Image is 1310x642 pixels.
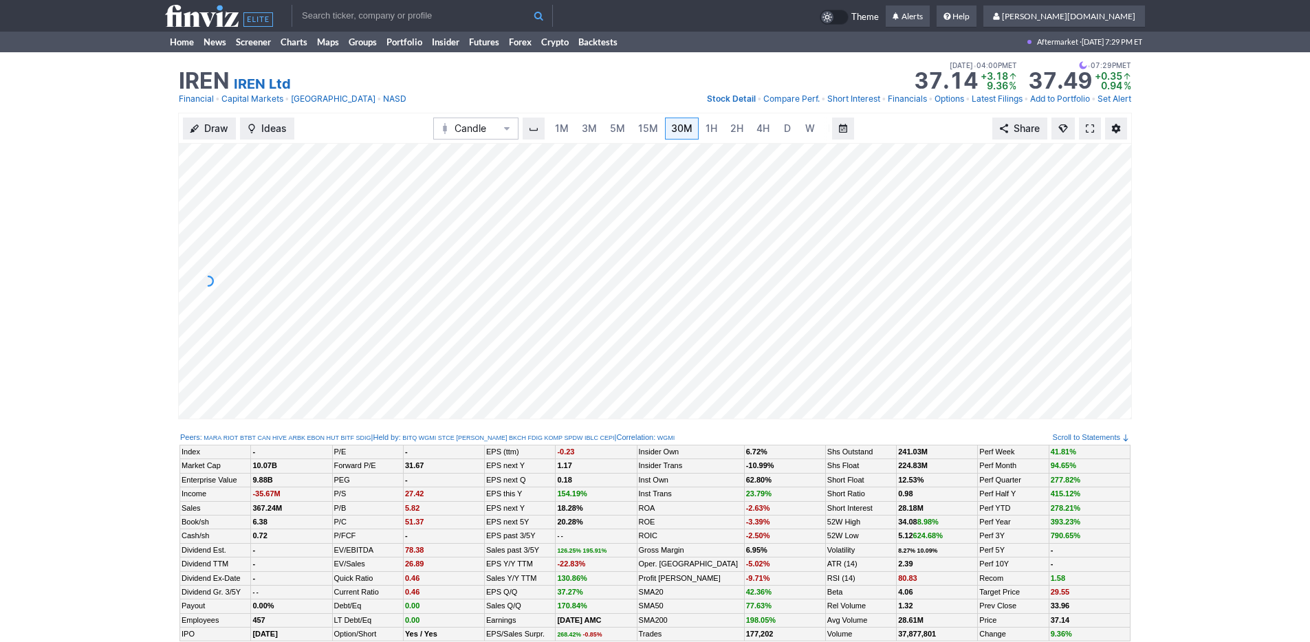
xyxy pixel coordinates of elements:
a: Charts [276,32,312,52]
span: +3.18 [981,70,1008,82]
a: Peers [180,433,200,441]
td: Sales Y/Y TTM [485,571,556,585]
span: 26.89 [405,560,424,568]
a: Theme [820,10,879,25]
a: Short Interest [827,504,873,512]
small: - - [557,533,563,540]
b: 33.96 [1051,601,1070,610]
a: Maps [312,32,344,52]
button: Chart Type [433,118,518,140]
td: Perf Month [978,459,1049,473]
td: P/C [332,515,403,529]
td: ATR (14) [825,557,896,571]
b: 9.88B [252,476,272,484]
a: [DATE] AMC [557,616,601,624]
td: Shs Float [825,459,896,473]
a: Futures [464,32,504,52]
span: -2.50% [746,531,770,540]
b: 457 [252,616,265,624]
span: -22.83% [557,560,585,568]
a: 12.53% [898,476,924,484]
span: Latest Filings [972,93,1023,104]
b: - [405,447,408,456]
span: Aftermarket · [1037,32,1082,52]
td: EPS next 5Y [485,515,556,529]
a: Stock Detail [707,92,756,106]
td: LT Debt/Eq [332,613,403,627]
b: 6.95% [746,546,767,554]
b: 1.17 [557,461,571,469]
a: BTBT [240,434,256,443]
span: Stock Detail [707,93,756,104]
a: 28.18M [898,504,924,512]
span: 15M [638,122,658,134]
a: W [799,118,821,140]
span: 277.82% [1051,476,1080,484]
span: 8.98% [917,518,939,526]
b: 367.24M [252,504,282,512]
span: • [377,92,382,106]
td: Oper. [GEOGRAPHIC_DATA] [637,557,744,571]
a: Financial [179,92,214,106]
b: 28.61M [898,616,924,624]
td: Sales Q/Q [485,599,556,613]
span: 415.12% [1051,489,1080,498]
td: Shs Outstand [825,445,896,459]
b: - [252,447,255,456]
td: Dividend Gr. 3/5Y [180,585,251,599]
span: 5.82 [405,504,419,512]
span: • [965,92,970,106]
a: Short Ratio [827,489,865,498]
a: 1M [549,118,575,140]
a: BITQ [402,434,417,443]
span: -35.67M [252,489,280,498]
span: • [215,92,220,106]
td: Perf 3Y [978,529,1049,543]
b: 241.03M [898,447,928,456]
span: 51.37 [405,518,424,526]
a: 268.42% -0.85% [557,630,602,638]
td: Forward P/E [332,459,403,473]
td: EPS (ttm) [485,445,556,459]
a: FDIG [527,434,543,443]
b: - [1051,546,1054,554]
td: EPS next Y [485,459,556,473]
span: 77.63% [746,601,772,610]
a: Insider [427,32,464,52]
td: Dividend Est. [180,543,251,557]
b: 34.08 [898,518,939,526]
td: Employees [180,613,251,627]
a: Recom [979,574,1003,582]
span: 4H [756,122,769,134]
span: Theme [851,10,879,25]
a: Crypto [536,32,574,52]
b: Yes / Yes [405,630,437,638]
span: 9.36 [987,80,1008,91]
td: Insider Trans [637,459,744,473]
button: Explore new features [1051,118,1075,140]
td: Market Cap [180,459,251,473]
b: 177,202 [746,630,774,638]
td: Dividend Ex-Date [180,571,251,585]
a: Short Float [827,476,864,484]
td: Perf Half Y [978,487,1049,501]
span: 07:29PM ET [1079,59,1131,71]
span: 0.00 [405,601,419,610]
td: Avg Volume [825,613,896,627]
b: - [252,560,255,568]
div: : [180,432,371,443]
input: Search ticker, company or profile [292,5,553,27]
span: 170.84% [557,601,587,610]
span: • [1087,59,1091,71]
td: Perf 5Y [978,543,1049,557]
span: 195.91% [583,547,607,554]
span: [PERSON_NAME][DOMAIN_NAME] [1002,11,1135,21]
b: 224.83M [898,461,928,469]
a: Add to Portfolio [1030,92,1090,106]
a: HIVE [272,434,287,443]
b: - [405,476,408,484]
span: 198.05% [746,616,776,624]
span: W [805,122,815,134]
td: ROIC [637,529,744,543]
a: Correlation [616,433,653,441]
